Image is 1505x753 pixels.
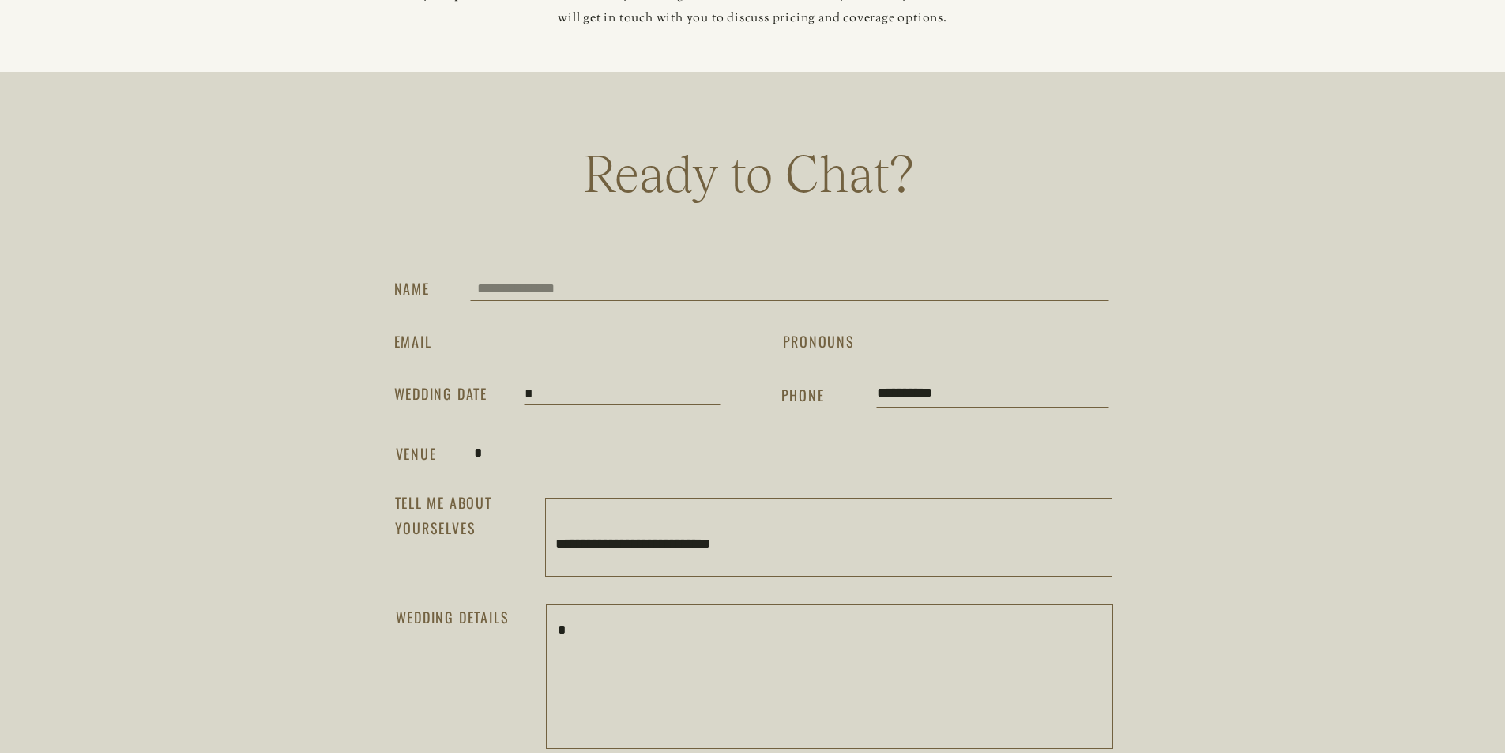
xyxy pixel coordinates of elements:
[395,490,534,546] h3: tell me about yourselves
[394,276,434,296] h3: Name
[781,382,821,402] h3: phone
[583,143,980,198] h1: Ready to Chat?
[783,329,862,348] h3: pronouns
[394,329,434,348] h3: email
[394,381,513,401] h3: Wedding DATE
[396,604,535,626] h3: Wedding Details
[396,441,439,461] h3: VENUE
